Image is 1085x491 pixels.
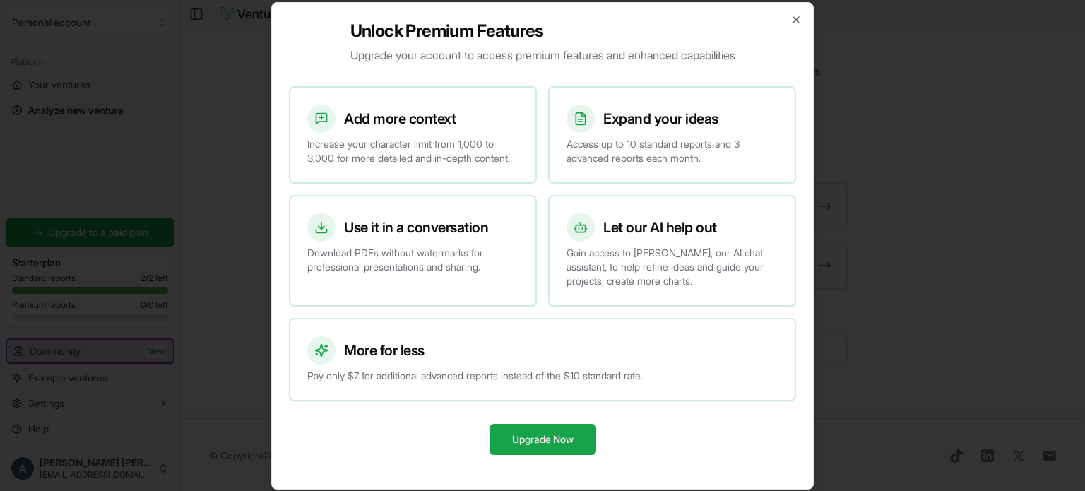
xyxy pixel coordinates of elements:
[307,369,778,383] p: Pay only $7 for additional advanced reports instead of the $10 standard rate.
[567,137,778,165] p: Access up to 10 standard reports and 3 advanced reports each month.
[350,20,735,42] h2: Unlock Premium Features
[603,109,718,129] h3: Expand your ideas
[344,341,425,360] h3: More for less
[344,218,488,237] h3: Use it in a conversation
[490,424,596,455] button: Upgrade Now
[344,109,456,129] h3: Add more context
[307,137,518,165] p: Increase your character limit from 1,000 to 3,000 for more detailed and in-depth content.
[567,246,778,288] p: Gain access to [PERSON_NAME], our AI chat assistant, to help refine ideas and guide your projects...
[307,246,518,274] p: Download PDFs without watermarks for professional presentations and sharing.
[603,218,717,237] h3: Let our AI help out
[350,47,735,64] p: Upgrade your account to access premium features and enhanced capabilities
